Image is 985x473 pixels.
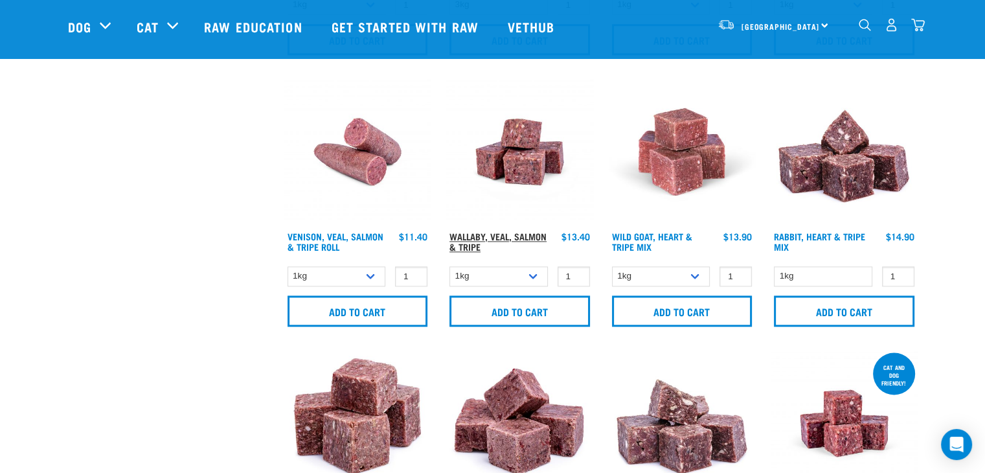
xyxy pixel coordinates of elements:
img: Wallaby Veal Salmon Tripe 1642 [446,78,593,225]
a: Cat [137,17,159,36]
a: Rabbit, Heart & Tripe Mix [774,234,865,249]
input: 1 [719,266,752,286]
a: Dog [68,17,91,36]
div: $11.40 [399,231,427,242]
img: Venison Veal Salmon Tripe 1651 [284,78,431,225]
a: Raw Education [191,1,318,52]
img: Goat Heart Tripe 8451 [609,78,756,225]
input: 1 [882,266,914,286]
div: cat and dog friendly! [873,358,915,393]
img: 1175 Rabbit Heart Tripe Mix 01 [771,78,918,225]
a: Wallaby, Veal, Salmon & Tripe [449,234,547,249]
input: 1 [558,266,590,286]
img: van-moving.png [718,19,735,30]
img: home-icon-1@2x.png [859,19,871,31]
input: Add to cart [449,295,590,327]
span: [GEOGRAPHIC_DATA] [742,24,820,29]
input: Add to cart [774,295,914,327]
input: 1 [395,266,427,286]
input: Add to cart [288,295,428,327]
div: $13.40 [561,231,590,242]
a: Venison, Veal, Salmon & Tripe Roll [288,234,383,249]
a: Get started with Raw [319,1,495,52]
a: Wild Goat, Heart & Tripe Mix [612,234,692,249]
div: $14.90 [886,231,914,242]
input: Add to cart [612,295,753,327]
div: $13.90 [723,231,752,242]
a: Vethub [495,1,571,52]
img: home-icon@2x.png [911,18,925,32]
img: user.png [885,18,898,32]
div: Open Intercom Messenger [941,429,972,460]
